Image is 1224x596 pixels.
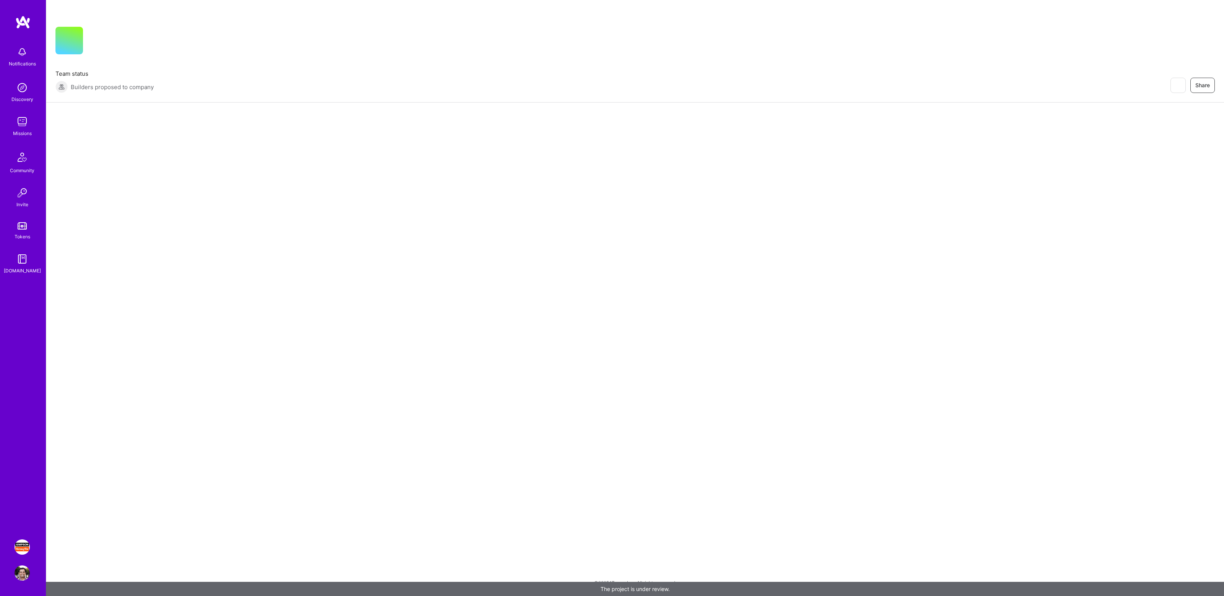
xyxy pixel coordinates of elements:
img: tokens [18,222,27,230]
span: Team status [55,70,154,78]
img: guide book [15,251,30,267]
div: [DOMAIN_NAME] [4,267,41,275]
i: icon CompanyGray [92,39,98,45]
div: Community [10,166,34,174]
button: Share [1190,78,1215,93]
img: Simpson Strong-Tie: Product Manager [15,539,30,555]
span: Share [1195,81,1210,89]
img: User Avatar [15,565,30,581]
i: icon EyeClosed [1175,82,1181,88]
div: Missions [13,129,32,137]
div: Discovery [11,95,33,103]
a: User Avatar [13,565,32,581]
img: bell [15,44,30,60]
img: discovery [15,80,30,95]
img: Community [13,148,31,166]
span: Builders proposed to company [71,83,154,91]
img: Builders proposed to company [55,81,68,93]
div: Invite [16,200,28,208]
div: The project is under review. [46,582,1224,596]
img: teamwork [15,114,30,129]
div: Notifications [9,60,36,68]
img: logo [15,15,31,29]
div: Tokens [15,233,30,241]
a: Simpson Strong-Tie: Product Manager [13,539,32,555]
img: Invite [15,185,30,200]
